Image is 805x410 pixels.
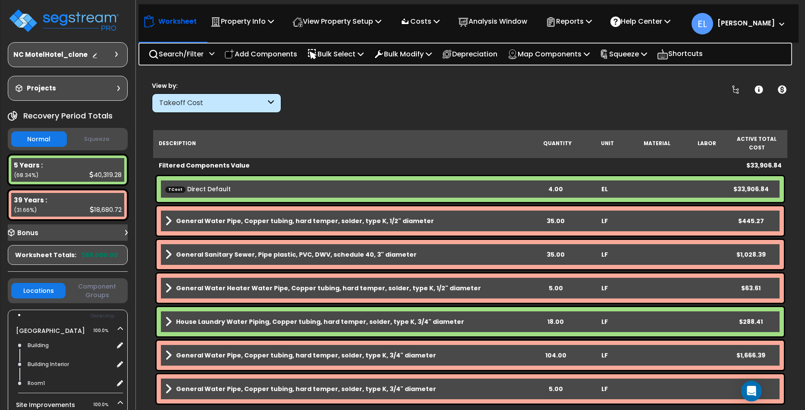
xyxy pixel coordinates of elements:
[546,16,592,27] p: Reports
[148,48,204,60] p: Search/Filter
[176,250,417,259] b: General Sanitary Sewer, Pipe plastic, PVC, DWV, schedule 40, 3" diameter
[211,16,274,27] p: Property Info
[543,140,572,147] small: Quantity
[726,250,775,259] div: $1,028.39
[692,13,713,34] span: EL
[601,140,614,147] small: Unit
[531,185,580,193] div: 4.00
[176,317,464,326] b: House Laundry Water Piping, Copper tubing, hard temper, solder, type K, 3/4" diameter
[531,385,580,393] div: 5.00
[717,19,775,28] b: [PERSON_NAME]
[159,140,196,147] small: Description
[726,317,775,326] div: $288.41
[292,16,381,27] p: View Property Setup
[11,131,67,147] button: Normal
[152,81,281,90] div: View by:
[580,284,629,292] div: LF
[307,48,364,60] p: Bulk Select
[165,215,531,227] a: Assembly Title
[176,351,436,360] b: General Water Pipe, Copper tubing, hard temper, solder, type K, 3/4" diameter
[165,282,531,294] a: Assembly Title
[458,16,527,27] p: Analysis Window
[442,48,497,60] p: Depreciation
[165,349,531,361] a: Assembly Title
[531,284,580,292] div: 5.00
[165,383,531,395] a: Assembly Title
[17,230,38,237] h3: Bonus
[531,351,580,360] div: 104.00
[698,140,716,147] small: Labor
[580,250,629,259] div: LF
[69,132,125,147] button: Squeeze
[23,112,113,120] h4: Recovery Period Totals
[726,351,775,360] div: $1,666.39
[746,161,782,170] b: $33,906.84
[15,251,76,259] span: Worksheet Totals:
[741,381,762,401] div: Open Intercom Messenger
[531,217,580,225] div: 35.00
[89,170,122,179] div: 40,319.28
[25,359,113,370] div: Building Interior
[644,140,670,147] small: Material
[16,326,85,335] a: [GEOGRAPHIC_DATA] 100.0%
[507,48,590,60] p: Map Components
[580,217,629,225] div: LF
[82,251,118,259] b: 59,000.00
[165,186,186,193] span: TCost
[726,217,775,225] div: $445.27
[70,282,124,300] button: Component Groups
[159,98,266,108] div: Takeoff Cost
[224,48,297,60] p: Add Components
[220,44,302,64] div: Add Components
[159,161,250,170] b: Filtered Components Value
[27,84,56,93] h3: Projects
[176,385,436,393] b: General Water Pipe, Copper tubing, hard temper, solder, type K, 3/4" diameter
[726,385,775,393] div: $80.12
[165,248,531,261] a: Assembly Title
[93,326,116,336] span: 100.0%
[90,205,122,214] div: 18,680.72
[580,317,629,326] div: LF
[14,161,43,170] b: 5 Years :
[610,16,670,27] p: Help Center
[165,185,231,193] a: Custom Item
[25,378,113,388] div: Room1
[165,316,531,328] a: Assembly Title
[437,44,502,64] div: Depreciation
[16,401,75,409] a: Site Improvements 100.0%
[13,50,88,59] h3: NC MotelHotel_clone
[176,284,481,292] b: General Water Heater Water Pipe, Copper tubing, hard temper, solder, type K, 1/2" diameter
[726,284,775,292] div: $63.61
[8,8,120,34] img: logo_pro_r.png
[14,171,38,179] small: (68.34%)
[726,185,775,193] div: $33,906.84
[580,185,629,193] div: EL
[14,196,47,205] b: 39 Years :
[531,250,580,259] div: 35.00
[176,217,434,225] b: General Water Pipe, Copper tubing, hard temper, solder, type K, 1/2" diameter
[158,16,197,27] p: Worksheet
[400,16,440,27] p: Costs
[14,206,37,214] small: (31.66%)
[374,48,432,60] p: Bulk Modify
[25,340,113,351] div: Building
[580,351,629,360] div: LF
[93,400,116,410] span: 100.0%
[25,311,127,321] div: Ownership
[657,48,703,60] p: Shortcuts
[652,43,708,65] div: Shortcuts
[600,48,647,60] p: Squeeze
[737,136,777,151] small: Active Total Cost
[580,385,629,393] div: LF
[11,283,66,298] button: Locations
[531,317,580,326] div: 18.00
